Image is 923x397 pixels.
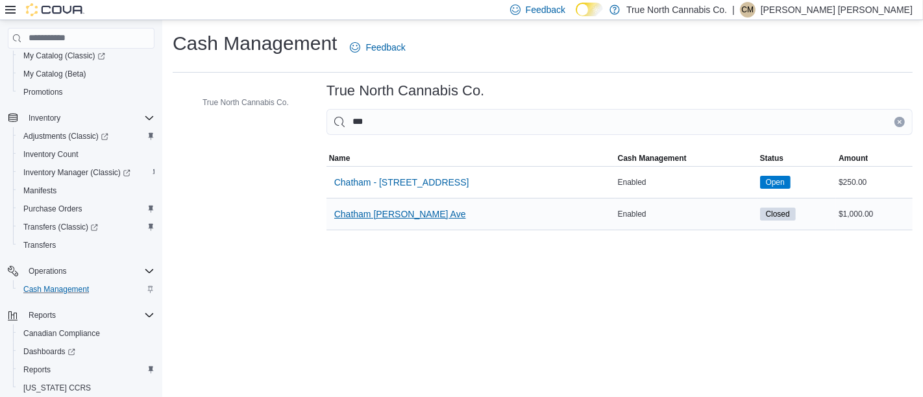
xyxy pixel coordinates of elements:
[23,204,82,214] span: Purchase Orders
[23,110,66,126] button: Inventory
[23,69,86,79] span: My Catalog (Beta)
[836,174,913,190] div: $250.00
[894,117,905,127] button: Clear input
[836,206,913,222] div: $1,000.00
[334,208,466,221] span: Chatham [PERSON_NAME] Ave
[13,324,160,343] button: Canadian Compliance
[13,379,160,397] button: [US_STATE] CCRS
[23,365,51,375] span: Reports
[18,165,136,180] a: Inventory Manager (Classic)
[18,219,103,235] a: Transfers (Classic)
[13,343,160,361] a: Dashboards
[23,346,75,357] span: Dashboards
[26,3,84,16] img: Cova
[203,97,289,108] span: True North Cannabis Co.
[836,150,913,166] button: Amount
[23,263,154,279] span: Operations
[18,48,110,64] a: My Catalog (Classic)
[576,3,603,16] input: Dark Mode
[13,163,160,182] a: Inventory Manager (Classic)
[334,176,469,189] span: Chatham - [STREET_ADDRESS]
[23,87,63,97] span: Promotions
[329,169,474,195] button: Chatham - [STREET_ADDRESS]
[326,83,485,99] h3: True North Cannabis Co.
[526,3,565,16] span: Feedback
[18,201,88,217] a: Purchase Orders
[766,176,785,188] span: Open
[18,147,84,162] a: Inventory Count
[329,153,351,163] span: Name
[326,109,913,135] input: This is a search bar. As you type, the results lower in the page will automatically filter.
[13,145,160,163] button: Inventory Count
[618,153,687,163] span: Cash Management
[18,326,105,341] a: Canadian Compliance
[23,149,79,160] span: Inventory Count
[13,47,160,65] a: My Catalog (Classic)
[23,240,56,250] span: Transfers
[760,176,791,189] span: Open
[13,218,160,236] a: Transfers (Classic)
[18,128,114,144] a: Adjustments (Classic)
[18,344,154,359] span: Dashboards
[615,206,757,222] div: Enabled
[732,2,735,18] p: |
[23,110,154,126] span: Inventory
[18,48,154,64] span: My Catalog (Classic)
[13,65,160,83] button: My Catalog (Beta)
[3,306,160,324] button: Reports
[13,280,160,298] button: Cash Management
[23,328,100,339] span: Canadian Compliance
[23,263,72,279] button: Operations
[757,150,837,166] button: Status
[766,208,790,220] span: Closed
[18,362,56,378] a: Reports
[615,150,757,166] button: Cash Management
[18,380,154,396] span: Washington CCRS
[760,208,796,221] span: Closed
[615,174,757,190] div: Enabled
[23,131,108,141] span: Adjustments (Classic)
[3,262,160,280] button: Operations
[18,128,154,144] span: Adjustments (Classic)
[18,380,96,396] a: [US_STATE] CCRS
[329,201,471,227] button: Chatham [PERSON_NAME] Ave
[23,383,91,393] span: [US_STATE] CCRS
[18,84,68,100] a: Promotions
[18,183,154,198] span: Manifests
[13,200,160,218] button: Purchase Orders
[18,237,154,253] span: Transfers
[18,165,154,180] span: Inventory Manager (Classic)
[13,182,160,200] button: Manifests
[761,2,913,18] p: [PERSON_NAME] [PERSON_NAME]
[13,83,160,101] button: Promotions
[184,95,294,110] button: True North Cannabis Co.
[23,51,105,61] span: My Catalog (Classic)
[18,201,154,217] span: Purchase Orders
[760,153,784,163] span: Status
[18,84,154,100] span: Promotions
[18,66,154,82] span: My Catalog (Beta)
[839,153,868,163] span: Amount
[18,326,154,341] span: Canadian Compliance
[626,2,727,18] p: True North Cannabis Co.
[18,147,154,162] span: Inventory Count
[740,2,756,18] div: Connor McCorkle
[18,344,80,359] a: Dashboards
[13,127,160,145] a: Adjustments (Classic)
[345,34,410,60] a: Feedback
[173,30,337,56] h1: Cash Management
[18,282,94,297] a: Cash Management
[18,282,154,297] span: Cash Management
[23,167,130,178] span: Inventory Manager (Classic)
[23,284,89,295] span: Cash Management
[365,41,405,54] span: Feedback
[13,236,160,254] button: Transfers
[29,113,60,123] span: Inventory
[23,307,61,323] button: Reports
[23,186,56,196] span: Manifests
[741,2,754,18] span: CM
[13,361,160,379] button: Reports
[29,266,67,276] span: Operations
[18,66,92,82] a: My Catalog (Beta)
